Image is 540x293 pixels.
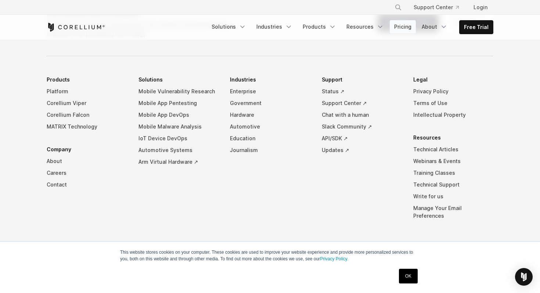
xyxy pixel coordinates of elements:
a: Manage Your Email Preferences [413,202,493,222]
a: Status ↗ [322,86,402,97]
a: Support Center [408,1,465,14]
button: Search [392,1,405,14]
a: Technical Support [413,179,493,191]
a: Contact [47,179,127,191]
div: Navigation Menu [47,74,493,233]
a: Automotive [230,121,310,133]
a: Resources [342,20,388,33]
a: Technical Articles [413,144,493,155]
a: Mobile App DevOps [138,109,219,121]
a: Login [468,1,493,14]
a: Slack Community ↗ [322,121,402,133]
a: About [417,20,452,33]
a: Updates ↗ [322,144,402,156]
a: Arm Virtual Hardware ↗ [138,156,219,168]
a: Free Trial [460,21,493,34]
a: Careers [47,167,127,179]
a: Platform [47,86,127,97]
a: Intellectual Property [413,109,493,121]
a: About [47,155,127,167]
a: Webinars & Events [413,155,493,167]
a: Training Classes [413,167,493,179]
a: Enterprise [230,86,310,97]
a: Automotive Systems [138,144,219,156]
a: Corellium Falcon [47,109,127,121]
a: Government [230,97,310,109]
div: Open Intercom Messenger [515,268,533,286]
a: Corellium Home [47,23,105,32]
a: API/SDK ↗ [322,133,402,144]
a: IoT Device DevOps [138,133,219,144]
a: Education [230,133,310,144]
a: Mobile Vulnerability Research [138,86,219,97]
a: Solutions [207,20,251,33]
div: Navigation Menu [386,1,493,14]
div: Navigation Menu [207,20,493,34]
a: Terms of Use [413,97,493,109]
a: Write for us [413,191,493,202]
a: Chat with a human [322,109,402,121]
a: Industries [252,20,297,33]
p: This website stores cookies on your computer. These cookies are used to improve your website expe... [120,249,420,262]
a: Hardware [230,109,310,121]
a: Mobile Malware Analysis [138,121,219,133]
a: Support Center ↗ [322,97,402,109]
a: MATRIX Technology [47,121,127,133]
a: Privacy Policy. [320,256,348,261]
a: OK [399,269,418,283]
a: Mobile App Pentesting [138,97,219,109]
a: Journalism [230,144,310,156]
a: Pricing [390,20,416,33]
a: Corellium Viper [47,97,127,109]
a: Privacy Policy [413,86,493,97]
a: Products [298,20,341,33]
